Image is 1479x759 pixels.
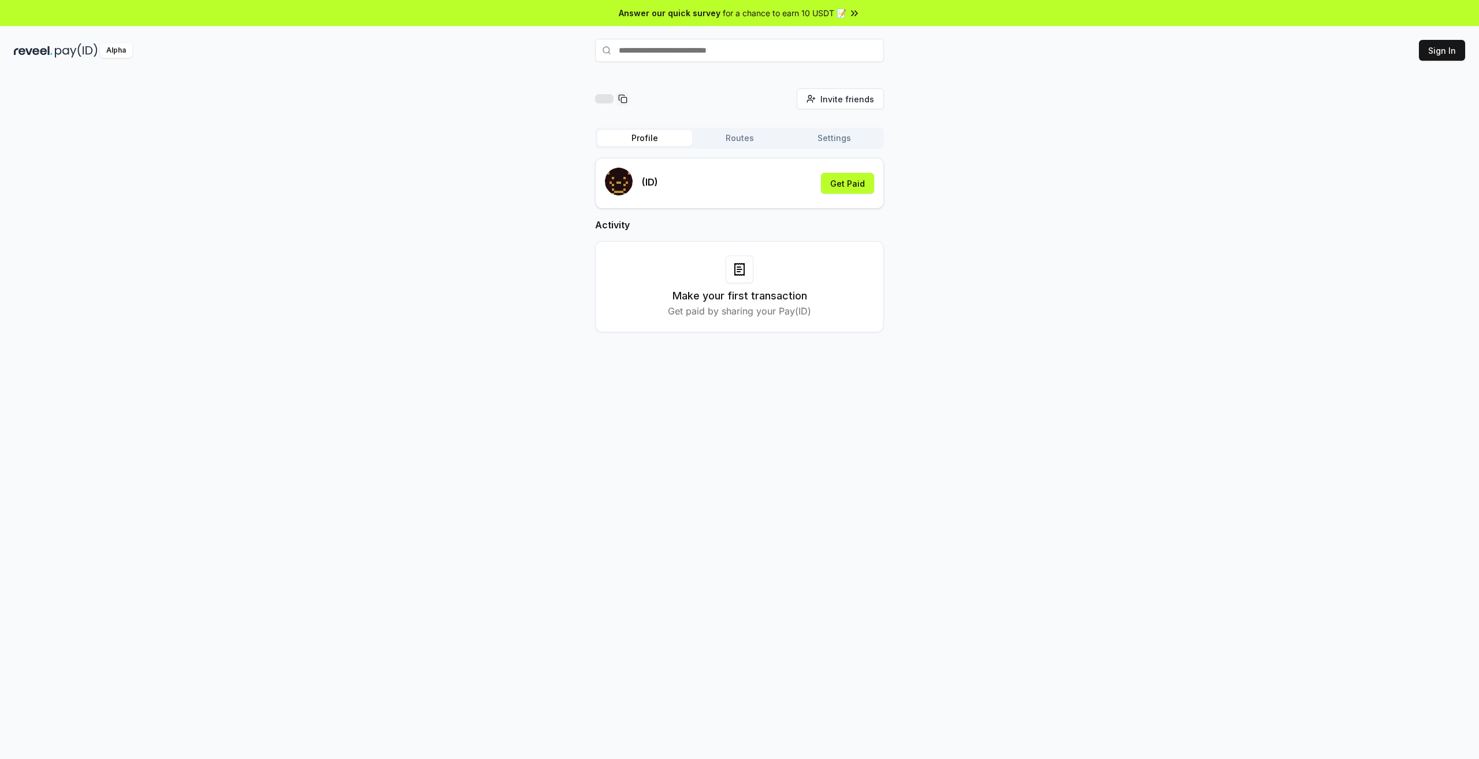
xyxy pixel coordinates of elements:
button: Sign In [1419,40,1465,61]
button: Profile [597,130,692,146]
button: Routes [692,130,787,146]
span: for a chance to earn 10 USDT 📝 [723,7,846,19]
p: (ID) [642,175,658,189]
h2: Activity [595,218,884,232]
button: Settings [787,130,882,146]
h3: Make your first transaction [672,288,807,304]
span: Answer our quick survey [619,7,720,19]
img: reveel_dark [14,43,53,58]
img: pay_id [55,43,98,58]
div: Alpha [100,43,132,58]
span: Invite friends [820,93,874,105]
p: Get paid by sharing your Pay(ID) [668,304,811,318]
button: Invite friends [797,88,884,109]
button: Get Paid [821,173,874,194]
